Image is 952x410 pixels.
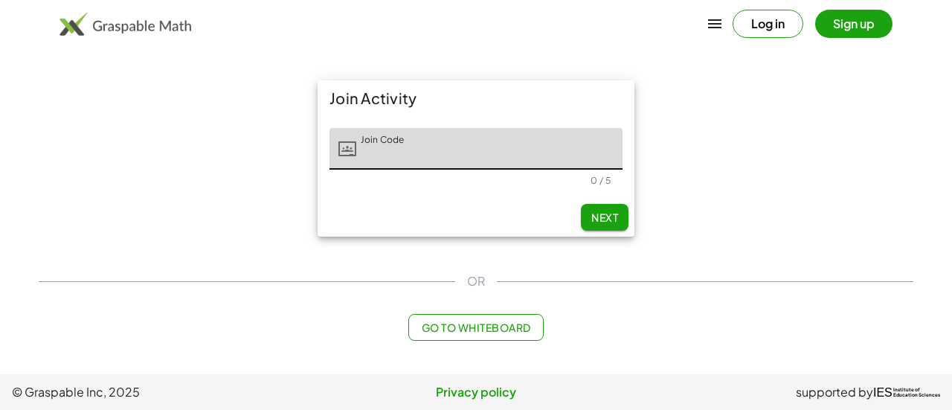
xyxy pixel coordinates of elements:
span: supported by [796,383,873,401]
button: Go to Whiteboard [408,314,543,341]
span: OR [467,272,485,290]
div: Join Activity [318,80,634,116]
button: Next [581,204,628,231]
div: 0 / 5 [591,175,611,186]
span: Institute of Education Sciences [893,388,940,398]
span: IES [873,385,892,400]
a: IESInstitute ofEducation Sciences [873,383,940,401]
button: Sign up [815,10,892,38]
span: © Graspable Inc, 2025 [12,383,321,401]
span: Next [591,211,618,224]
a: Privacy policy [321,383,631,401]
span: Go to Whiteboard [421,321,530,334]
button: Log in [733,10,803,38]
